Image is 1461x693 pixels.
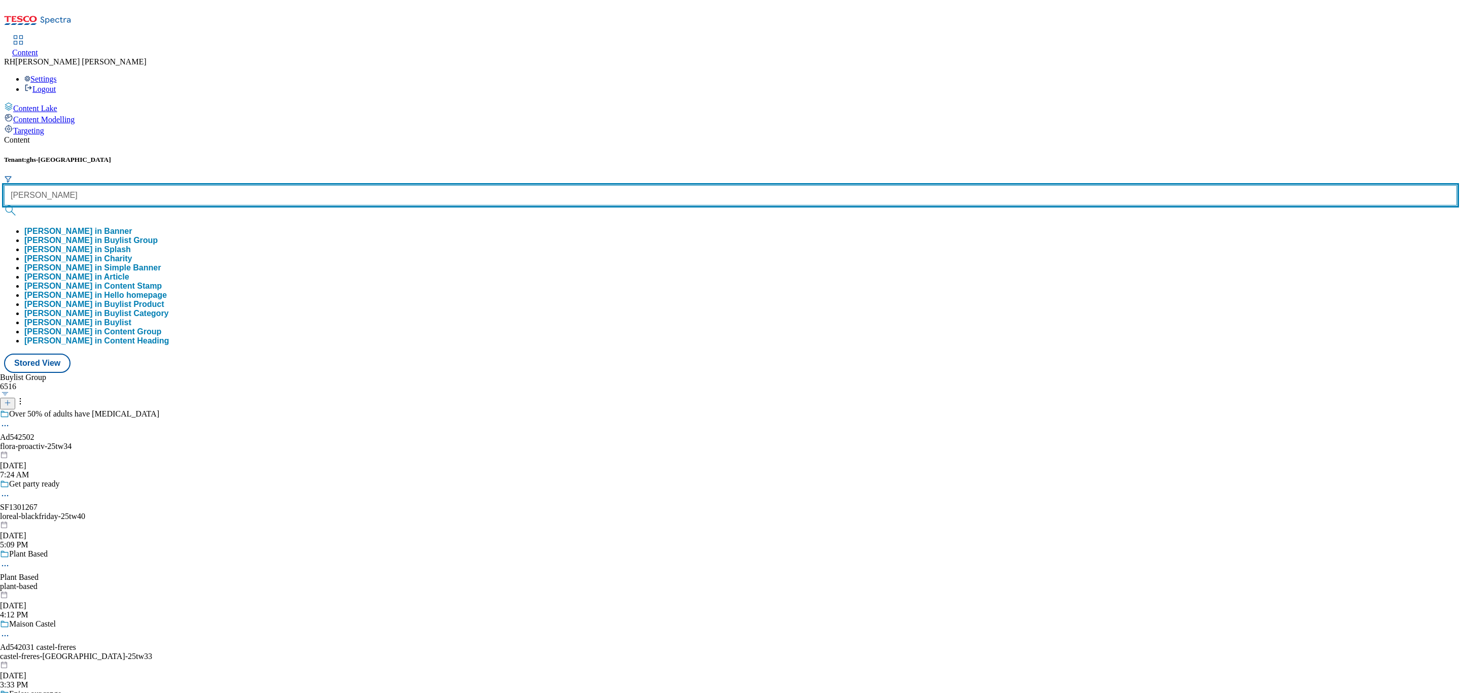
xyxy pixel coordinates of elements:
[4,102,1457,113] a: Content Lake
[24,272,129,282] button: [PERSON_NAME] in Article
[24,300,164,309] div: [PERSON_NAME] in
[104,291,167,299] span: Hello homepage
[24,336,169,345] button: [PERSON_NAME] in Content Heading
[24,327,161,336] button: [PERSON_NAME] in Content Group
[24,318,131,327] button: [PERSON_NAME] in Buylist
[104,318,131,327] span: Buylist
[13,104,57,113] span: Content Lake
[104,309,168,318] span: Buylist Category
[26,156,111,163] span: ghs-[GEOGRAPHIC_DATA]
[13,126,44,135] span: Targeting
[24,227,132,236] button: [PERSON_NAME] in Banner
[24,291,167,300] button: [PERSON_NAME] in Hello homepage
[24,272,129,282] div: [PERSON_NAME] in
[24,75,57,83] a: Settings
[9,409,159,419] div: Over 50% of adults have [MEDICAL_DATA]
[24,300,164,309] button: [PERSON_NAME] in Buylist Product
[9,479,60,489] div: Get party ready
[24,263,161,272] button: [PERSON_NAME] in Simple Banner
[4,57,15,66] span: RH
[24,309,169,318] button: [PERSON_NAME] in Buylist Category
[24,245,131,254] button: [PERSON_NAME] in Splash
[4,156,1457,164] h5: Tenant:
[24,291,167,300] div: [PERSON_NAME] in
[12,48,38,57] span: Content
[104,272,129,281] span: Article
[24,236,158,245] button: [PERSON_NAME] in Buylist Group
[24,309,169,318] div: [PERSON_NAME] in
[9,549,48,559] div: Plant Based
[4,185,1457,205] input: Search
[104,300,164,308] span: Buylist Product
[4,113,1457,124] a: Content Modelling
[4,135,1457,145] div: Content
[9,619,56,629] div: Maison Castel
[4,175,12,183] svg: Search Filters
[4,354,71,373] button: Stored View
[4,124,1457,135] a: Targeting
[13,115,75,124] span: Content Modelling
[24,318,131,327] div: [PERSON_NAME] in
[15,57,146,66] span: [PERSON_NAME] [PERSON_NAME]
[12,36,38,57] a: Content
[24,282,162,291] button: [PERSON_NAME] in Content Stamp
[24,254,132,263] button: [PERSON_NAME] in Charity
[24,85,56,93] a: Logout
